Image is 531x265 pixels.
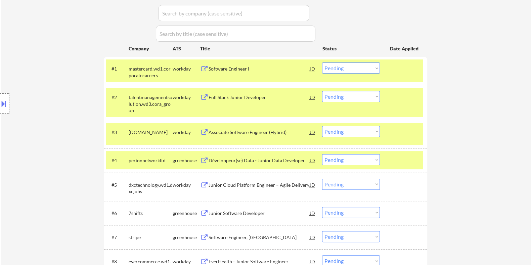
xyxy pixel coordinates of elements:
div: EverHealth - Junior Software Engineer [208,258,310,265]
div: Date Applied [390,45,419,52]
div: Software Engineer I [208,65,310,72]
div: talentmanagementsolution.wd3.cora_group [128,94,172,114]
div: greenhouse [172,157,200,164]
div: workday [172,65,200,72]
div: Associate Software Engineer (Hybrid) [208,129,310,136]
div: #5 [111,182,123,188]
div: [DOMAIN_NAME] [128,129,172,136]
div: 7shifts [128,210,172,217]
div: JD [309,126,316,138]
div: workday [172,129,200,136]
div: mastercard.wd1.corporatecareers [128,65,172,79]
div: JD [309,207,316,219]
div: #7 [111,234,123,241]
div: greenhouse [172,210,200,217]
div: JD [309,91,316,103]
div: JD [309,154,316,166]
div: dxctechnology.wd1.dxcjobs [128,182,172,195]
input: Search by company (case sensitive) [158,5,309,21]
div: workday [172,182,200,188]
div: greenhouse [172,234,200,241]
div: Junior Cloud Platform Engineer – Agile Delivery [208,182,310,188]
div: Company [128,45,172,52]
div: stripe [128,234,172,241]
div: Status [322,42,380,54]
div: perionnetworkltd [128,157,172,164]
div: workday [172,94,200,101]
div: #8 [111,258,123,265]
div: Full Stack Junior Developer [208,94,310,101]
div: Développeur(se) Data - Junior Data Developer [208,157,310,164]
div: Software Engineer, [GEOGRAPHIC_DATA] [208,234,310,241]
input: Search by title (case sensitive) [156,26,315,42]
div: JD [309,179,316,191]
div: ATS [172,45,200,52]
div: JD [309,231,316,243]
div: workday [172,258,200,265]
div: JD [309,62,316,75]
div: Junior Software Developer [208,210,310,217]
div: Title [200,45,316,52]
div: #6 [111,210,123,217]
